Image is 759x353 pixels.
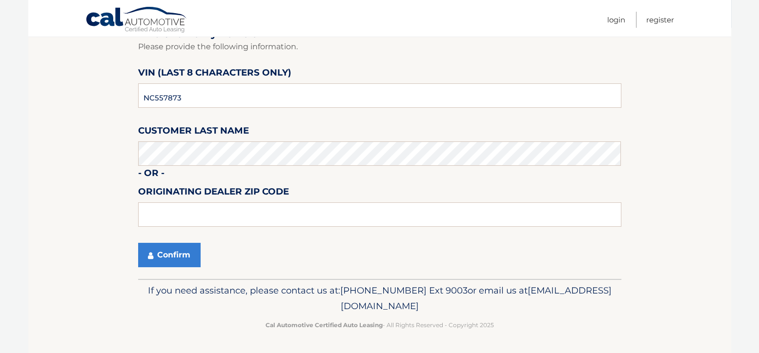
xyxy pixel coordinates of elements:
[138,123,249,141] label: Customer Last Name
[340,285,468,296] span: [PHONE_NUMBER] Ext 9003
[266,321,383,329] strong: Cal Automotive Certified Auto Leasing
[138,166,164,184] label: - or -
[144,320,615,330] p: - All Rights Reserved - Copyright 2025
[138,65,291,83] label: VIN (last 8 characters only)
[138,243,201,267] button: Confirm
[138,184,289,202] label: Originating Dealer Zip Code
[138,40,621,54] p: Please provide the following information.
[85,6,188,35] a: Cal Automotive
[607,12,625,28] a: Login
[646,12,674,28] a: Register
[144,283,615,314] p: If you need assistance, please contact us at: or email us at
